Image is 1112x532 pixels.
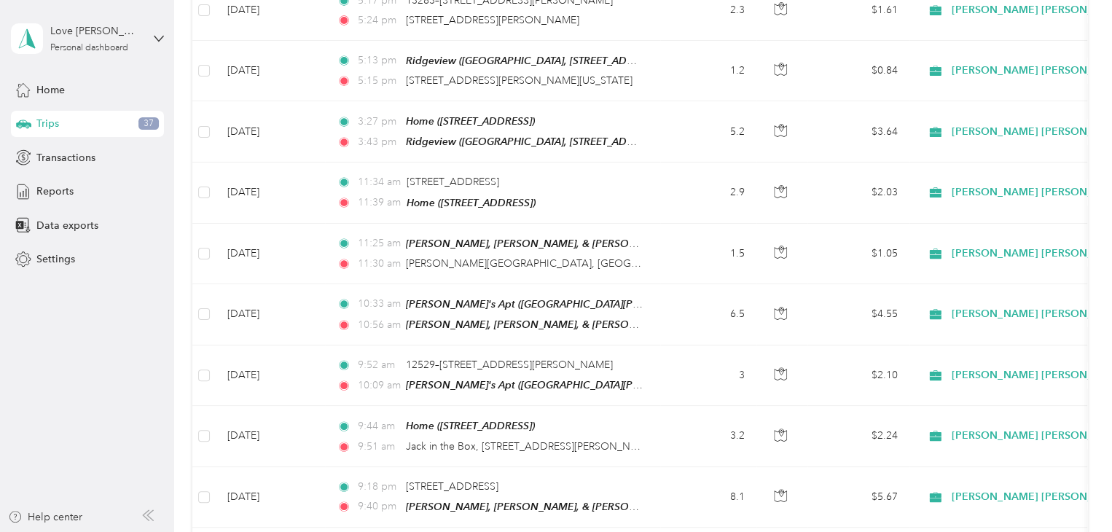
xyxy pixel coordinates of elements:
[357,296,399,312] span: 10:33 am
[406,74,633,87] span: [STREET_ADDRESS][PERSON_NAME][US_STATE]
[50,23,141,39] div: Love [PERSON_NAME]
[357,378,399,394] span: 10:09 am
[660,101,756,163] td: 5.2
[406,440,708,453] span: Jack in the Box, [STREET_ADDRESS][PERSON_NAME][US_STATE]
[357,439,399,455] span: 9:51 am
[660,406,756,466] td: 3.2
[138,117,159,130] span: 37
[357,317,399,333] span: 10:56 am
[216,345,325,406] td: [DATE]
[50,44,128,52] div: Personal dashboard
[1030,450,1112,532] iframe: Everlance-gr Chat Button Frame
[357,479,399,495] span: 9:18 pm
[660,284,756,345] td: 6.5
[660,345,756,406] td: 3
[406,359,613,371] span: 12529–[STREET_ADDRESS][PERSON_NAME]
[660,224,756,284] td: 1.5
[216,41,325,101] td: [DATE]
[807,284,909,345] td: $4.55
[216,467,325,528] td: [DATE]
[406,318,853,331] span: [PERSON_NAME], [PERSON_NAME], & [PERSON_NAME]'s Apt ([STREET_ADDRESS][US_STATE])
[357,418,399,434] span: 9:44 am
[36,251,75,267] span: Settings
[216,101,325,163] td: [DATE]
[216,406,325,466] td: [DATE]
[36,82,65,98] span: Home
[406,298,873,310] span: [PERSON_NAME]'s Apt ([GEOGRAPHIC_DATA][PERSON_NAME], [GEOGRAPHIC_DATA], [US_STATE])
[807,406,909,466] td: $2.24
[406,501,853,513] span: [PERSON_NAME], [PERSON_NAME], & [PERSON_NAME]'s Apt ([STREET_ADDRESS][US_STATE])
[357,73,399,89] span: 5:15 pm
[406,480,498,493] span: [STREET_ADDRESS]
[357,357,399,373] span: 9:52 am
[357,134,399,150] span: 3:43 pm
[407,176,499,188] span: [STREET_ADDRESS]
[807,101,909,163] td: $3.64
[216,284,325,345] td: [DATE]
[36,150,95,165] span: Transactions
[807,467,909,528] td: $5.67
[357,256,399,272] span: 11:30 am
[406,136,966,148] span: Ridgeview ([GEOGRAPHIC_DATA], [STREET_ADDRESS][PERSON_NAME] , [GEOGRAPHIC_DATA], [GEOGRAPHIC_DATA])
[406,238,853,250] span: [PERSON_NAME], [PERSON_NAME], & [PERSON_NAME]'s Apt ([STREET_ADDRESS][US_STATE])
[807,163,909,223] td: $2.03
[357,174,400,190] span: 11:34 am
[807,41,909,101] td: $0.84
[216,163,325,223] td: [DATE]
[357,195,400,211] span: 11:39 am
[36,184,74,199] span: Reports
[406,379,873,391] span: [PERSON_NAME]'s Apt ([GEOGRAPHIC_DATA][PERSON_NAME], [GEOGRAPHIC_DATA], [US_STATE])
[660,467,756,528] td: 8.1
[406,257,813,270] span: [PERSON_NAME][GEOGRAPHIC_DATA], [GEOGRAPHIC_DATA], [GEOGRAPHIC_DATA]
[807,224,909,284] td: $1.05
[357,498,399,515] span: 9:40 pm
[406,420,535,431] span: Home ([STREET_ADDRESS])
[8,509,82,525] button: Help center
[357,114,399,130] span: 3:27 pm
[660,41,756,101] td: 1.2
[407,197,536,208] span: Home ([STREET_ADDRESS])
[357,12,399,28] span: 5:24 pm
[357,235,399,251] span: 11:25 am
[36,218,98,233] span: Data exports
[406,115,535,127] span: Home ([STREET_ADDRESS])
[406,14,579,26] span: [STREET_ADDRESS][PERSON_NAME]
[36,116,59,131] span: Trips
[807,345,909,406] td: $2.10
[660,163,756,223] td: 2.9
[216,224,325,284] td: [DATE]
[406,55,966,67] span: Ridgeview ([GEOGRAPHIC_DATA], [STREET_ADDRESS][PERSON_NAME] , [GEOGRAPHIC_DATA], [GEOGRAPHIC_DATA])
[357,52,399,69] span: 5:13 pm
